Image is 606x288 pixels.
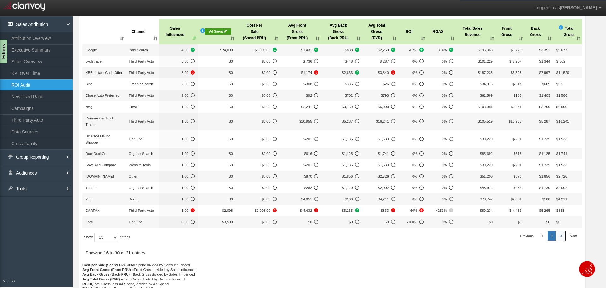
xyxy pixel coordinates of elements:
[538,231,546,241] a: 1
[239,150,277,157] span: No Data to compare
[283,58,318,64] span: No Data to compare
[239,92,277,99] span: No Data to compare
[556,209,564,212] span: $833
[198,19,236,44] th: To enable cost entry interface, select a single property and a single month" data-trigger="hover"...
[365,92,395,99] span: No Data to compare
[365,185,395,191] span: No Data to compare
[324,162,359,168] span: No Data to compare
[86,59,103,63] span: cycletrader
[126,19,159,44] th: Channel: activate to sort column ascending
[401,162,424,168] span: No Data to compare%
[162,150,194,157] span: No Data to compare
[283,118,318,125] span: No Data to compare
[86,48,97,52] span: Google
[324,136,359,142] span: No Data to compare
[82,268,134,272] strong: Avg Front Gross (Front PRU) =
[556,152,567,156] span: $1,741
[324,70,359,76] span: +2490
[556,82,562,86] span: $52
[162,58,194,64] span: No Data to compare
[283,104,318,110] span: No Data to compare
[478,59,493,63] span: $101,229
[430,173,453,180] span: No Data to compare%
[456,19,496,44] th: Total SalesRevenue: activate to sort column ascending
[430,58,453,64] span: No Data to compare%
[489,220,493,224] span: $0
[556,197,567,201] span: $4,211
[478,105,493,109] span: $103,981
[239,58,277,64] span: No Data to compare
[159,19,198,44] th: Sales Influenced: activate to sort column ascending
[480,209,493,212] span: $89,234
[222,209,233,212] span: $2,098
[512,137,521,141] span: $-201
[548,231,556,241] a: 2
[556,175,567,178] span: $2,726
[283,136,318,142] span: No Data to compare
[362,19,398,44] th: Avg TotalGross (PVR): activate to sort column ascending
[162,81,194,87] span: No Data to compare
[542,82,550,86] span: $669
[539,119,550,123] span: $5,287
[239,118,277,125] span: No Data to compare
[564,25,575,38] span: Total Gross
[430,92,453,99] span: No Data to compare%
[480,137,493,141] span: $39,229
[283,162,318,168] span: No Data to compare
[229,186,233,190] span: $0
[324,81,359,87] span: No Data to compare
[229,175,233,178] span: $0
[239,47,277,53] span: -6,000.00
[539,209,550,212] span: $5,265
[556,137,567,141] span: $1,533
[553,19,582,44] th: <i style="position:absolute;font-size:14px;z-index:100;color:#2f9fe0" tooltip="" data-toggle="pop...
[496,19,525,44] th: FrontGross: activate to sort column ascending
[534,5,560,10] span: Logged in as
[430,104,453,110] span: No Data to compare%
[239,207,277,214] span: +1,398.67
[222,220,233,224] span: $3,500
[511,105,521,109] span: $2,241
[239,219,277,225] span: No Data to compare
[514,94,521,97] span: $183
[480,94,493,97] span: $61,569
[480,186,493,190] span: $48,912
[129,175,138,178] span: Other
[162,104,194,110] span: No Data to compare
[480,175,493,178] span: $51,200
[365,162,395,168] span: No Data to compare
[162,92,194,99] span: No Data to compare
[86,220,93,224] span: Ford
[512,82,521,86] span: $-617
[82,19,126,44] th: : activate to sort column ascending
[239,136,277,142] span: No Data to compare
[401,81,424,87] span: No Data to compare%
[84,233,130,242] label: Show entries
[129,209,154,212] span: Third Party Auto
[324,185,359,191] span: No Data to compare
[556,105,567,109] span: $6,000
[430,219,453,225] span: No Data to compare%
[82,277,123,281] strong: Avg Total Gross (PVR) =
[239,81,277,87] span: No Data to compare
[86,186,97,190] span: Yahoo!
[511,48,521,52] span: $5,725
[86,197,92,201] span: Yelp
[324,47,359,53] span: +416
[239,173,277,180] span: No Data to compare
[514,175,521,178] span: $870
[321,19,362,44] th: Avg BackGross (Back PRU): activate to sort column ascending
[539,105,550,109] span: $3,759
[129,94,154,97] span: Third Party Auto
[365,136,395,142] span: No Data to compare
[365,47,395,53] span: +2230
[283,70,318,76] span: -22692
[398,19,427,44] th: ROI: activate to sort column ascending
[509,59,521,63] span: $-2,207
[86,175,114,178] span: [DOMAIN_NAME]
[365,70,395,76] span: -20201
[480,197,493,201] span: $78,742
[283,173,318,180] span: No Data to compare
[162,173,194,180] span: No Data to compare
[539,71,550,75] span: $7,997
